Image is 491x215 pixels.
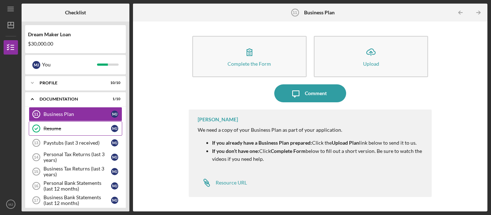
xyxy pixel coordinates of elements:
[43,195,111,206] div: Business Bank Statements (last 12 months)
[43,140,111,146] div: Paystubs (last 3 received)
[107,97,120,101] div: 1 / 10
[212,140,312,146] strong: If you already have a Business Plan prepared:
[293,10,297,15] tspan: 11
[212,148,259,154] strong: If you don’t have one:
[305,84,327,102] div: Comment
[314,36,428,77] button: Upload
[192,36,307,77] button: Complete the Form
[111,139,118,146] div: M J
[9,202,13,206] text: MJ
[228,61,271,66] div: Complete the Form
[28,32,123,37] div: Dream Maker Loan
[111,125,118,132] div: M J
[198,176,247,190] a: Resource URL
[43,111,111,117] div: Business Plan
[198,168,425,184] p: For more information on Business Plans, click the in the top right corner to visit the SBA website.
[274,84,346,102] button: Comment
[42,59,97,71] div: You
[29,164,122,179] a: 15Business Tax Returns (last 3 years)MJ
[29,150,122,164] a: 14Personal Tax Returns (last 3 years)MJ
[29,193,122,207] a: 17Business Bank Statements (last 12 months)MJ
[107,81,120,85] div: 10 / 10
[29,179,122,193] a: 16Personal Bank Statements (last 12 months)MJ
[40,81,102,85] div: Profile
[363,61,379,66] div: Upload
[216,180,247,186] div: Resource URL
[332,140,359,146] strong: Upload Plan
[34,141,38,145] tspan: 13
[304,10,335,15] b: Business Plan
[212,147,425,163] p: Click below to fill out a short version. Be sure to watch the videos if you need help.
[43,126,111,131] div: Resume
[271,148,306,154] strong: Complete Form
[32,61,40,69] div: M J
[198,117,238,122] div: [PERSON_NAME]
[34,169,38,174] tspan: 15
[28,41,123,47] div: $30,000.00
[34,155,38,159] tspan: 14
[111,182,118,190] div: M J
[43,180,111,192] div: Personal Bank Statements (last 12 months)
[29,107,122,121] a: 11Business PlanMJ
[308,169,340,175] strong: Resource Link
[212,139,425,147] p: Click the link below to send it to us.
[40,97,102,101] div: Documentation
[111,197,118,204] div: M J
[43,166,111,177] div: Business Tax Returns (last 3 years)
[43,151,111,163] div: Personal Tax Returns (last 3 years)
[111,168,118,175] div: M J
[29,136,122,150] a: 13Paystubs (last 3 received)MJ
[111,154,118,161] div: M J
[4,197,18,211] button: MJ
[34,112,38,116] tspan: 11
[65,10,86,15] b: Checklist
[29,121,122,136] a: ResumeMJ
[111,111,118,118] div: M J
[198,126,425,134] p: We need a copy of your Business Plan as part of your application.
[34,184,38,188] tspan: 16
[34,198,38,202] tspan: 17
